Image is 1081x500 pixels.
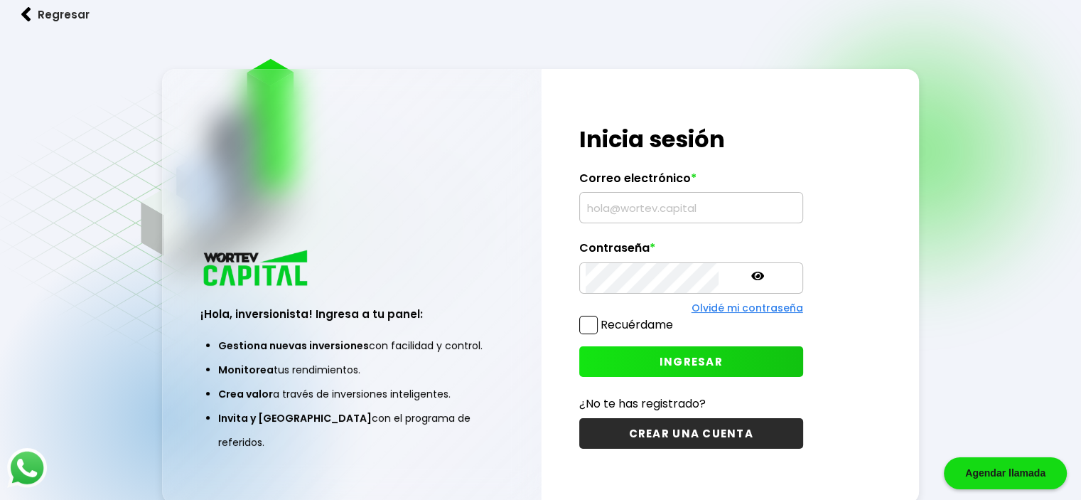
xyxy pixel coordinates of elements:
[579,171,803,193] label: Correo electrónico
[579,122,803,156] h1: Inicia sesión
[7,448,47,488] img: logos_whatsapp-icon.242b2217.svg
[218,387,273,401] span: Crea valor
[218,334,485,358] li: con facilidad y control.
[218,411,372,425] span: Invita y [GEOGRAPHIC_DATA]
[579,241,803,262] label: Contraseña
[586,193,797,223] input: hola@wortev.capital
[218,363,274,377] span: Monitorea
[579,418,803,449] button: CREAR UNA CUENTA
[200,306,502,322] h3: ¡Hola, inversionista! Ingresa a tu panel:
[218,358,485,382] li: tus rendimientos.
[692,301,803,315] a: Olvidé mi contraseña
[21,7,31,22] img: flecha izquierda
[218,406,485,454] li: con el programa de referidos.
[579,395,803,413] p: ¿No te has registrado?
[200,248,313,290] img: logo_wortev_capital
[579,346,803,377] button: INGRESAR
[579,395,803,449] a: ¿No te has registrado?CREAR UNA CUENTA
[218,339,369,353] span: Gestiona nuevas inversiones
[944,457,1067,489] div: Agendar llamada
[660,354,723,369] span: INGRESAR
[601,317,673,333] label: Recuérdame
[218,382,485,406] li: a través de inversiones inteligentes.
